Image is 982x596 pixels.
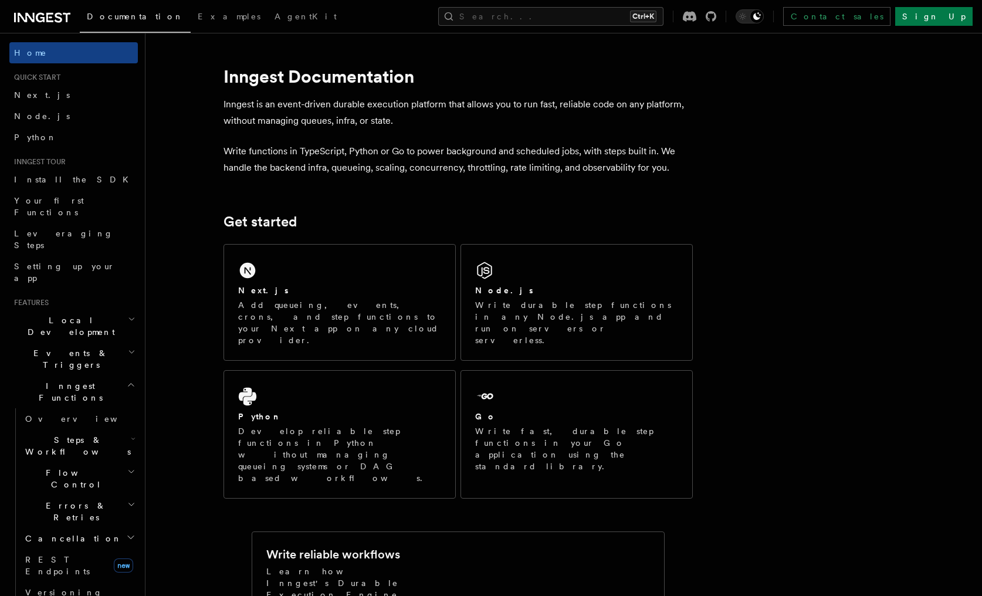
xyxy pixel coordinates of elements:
[14,196,84,217] span: Your first Functions
[21,549,138,582] a: REST Endpointsnew
[224,214,297,230] a: Get started
[9,169,138,190] a: Install the SDK
[238,411,282,422] h2: Python
[224,244,456,361] a: Next.jsAdd queueing, events, crons, and step functions to your Next app on any cloud provider.
[21,467,127,490] span: Flow Control
[87,12,184,21] span: Documentation
[25,555,90,576] span: REST Endpoints
[630,11,656,22] kbd: Ctrl+K
[9,375,138,408] button: Inngest Functions
[9,190,138,223] a: Your first Functions
[25,414,146,424] span: Overview
[9,73,60,82] span: Quick start
[783,7,890,26] a: Contact sales
[895,7,973,26] a: Sign Up
[9,157,66,167] span: Inngest tour
[475,299,678,346] p: Write durable step functions in any Node.js app and run on servers or serverless.
[14,229,113,250] span: Leveraging Steps
[14,111,70,121] span: Node.js
[9,223,138,256] a: Leveraging Steps
[14,175,136,184] span: Install the SDK
[238,299,441,346] p: Add queueing, events, crons, and step functions to your Next app on any cloud provider.
[9,106,138,127] a: Node.js
[475,425,678,472] p: Write fast, durable step functions in your Go application using the standard library.
[266,546,400,563] h2: Write reliable workflows
[14,133,57,142] span: Python
[14,262,115,283] span: Setting up your app
[460,370,693,499] a: GoWrite fast, durable step functions in your Go application using the standard library.
[224,370,456,499] a: PythonDevelop reliable step functions in Python without managing queueing systems or DAG based wo...
[9,380,127,404] span: Inngest Functions
[267,4,344,32] a: AgentKit
[9,84,138,106] a: Next.js
[475,411,496,422] h2: Go
[736,9,764,23] button: Toggle dark mode
[238,425,441,484] p: Develop reliable step functions in Python without managing queueing systems or DAG based workflows.
[475,285,533,296] h2: Node.js
[9,298,49,307] span: Features
[438,7,663,26] button: Search...Ctrl+K
[9,314,128,338] span: Local Development
[14,47,47,59] span: Home
[224,96,693,129] p: Inngest is an event-driven durable execution platform that allows you to run fast, reliable code ...
[21,429,138,462] button: Steps & Workflows
[21,462,138,495] button: Flow Control
[114,558,133,573] span: new
[9,347,128,371] span: Events & Triggers
[21,528,138,549] button: Cancellation
[275,12,337,21] span: AgentKit
[191,4,267,32] a: Examples
[9,343,138,375] button: Events & Triggers
[224,66,693,87] h1: Inngest Documentation
[9,42,138,63] a: Home
[9,127,138,148] a: Python
[460,244,693,361] a: Node.jsWrite durable step functions in any Node.js app and run on servers or serverless.
[21,495,138,528] button: Errors & Retries
[224,143,693,176] p: Write functions in TypeScript, Python or Go to power background and scheduled jobs, with steps bu...
[9,310,138,343] button: Local Development
[238,285,289,296] h2: Next.js
[14,90,70,100] span: Next.js
[21,434,131,458] span: Steps & Workflows
[21,408,138,429] a: Overview
[21,500,127,523] span: Errors & Retries
[21,533,122,544] span: Cancellation
[198,12,260,21] span: Examples
[80,4,191,33] a: Documentation
[9,256,138,289] a: Setting up your app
